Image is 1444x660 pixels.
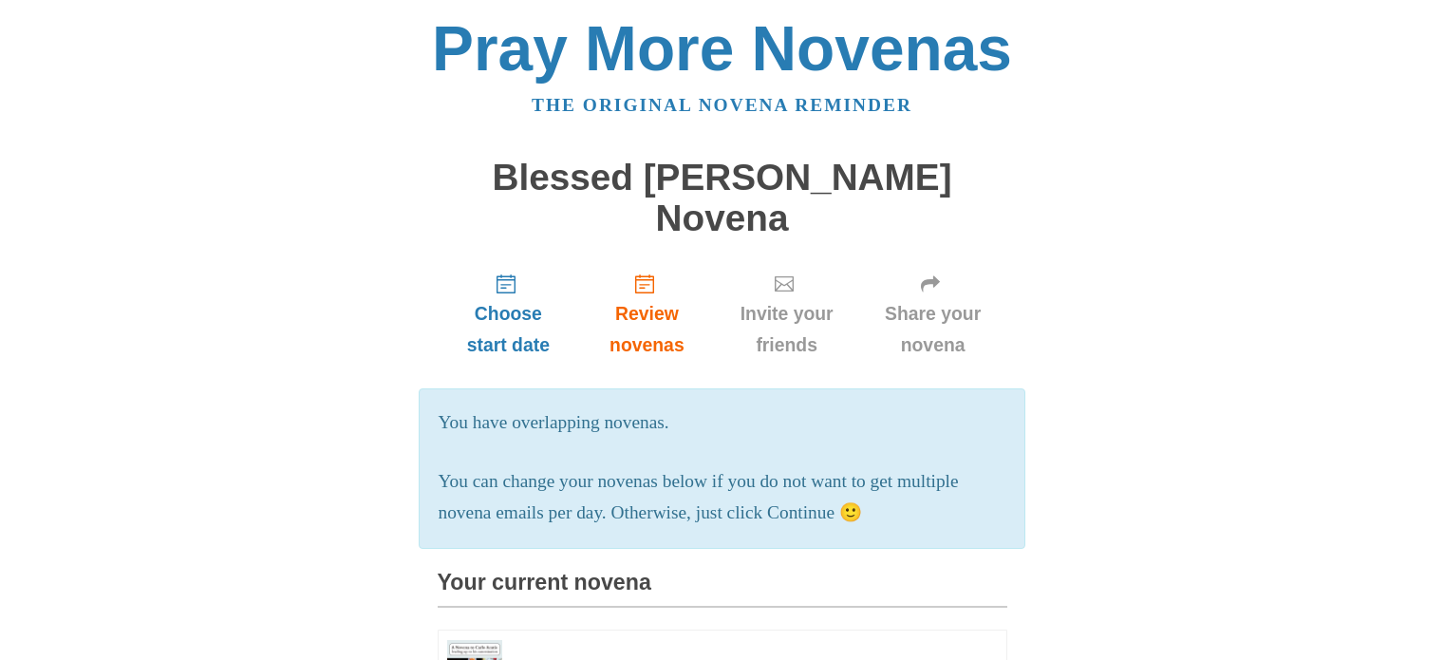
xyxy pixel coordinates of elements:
p: You have overlapping novenas. [439,407,1006,439]
span: Choose start date [457,298,561,361]
a: Review novenas [579,257,714,370]
span: Review novenas [598,298,695,361]
a: Choose start date [438,257,580,370]
h3: Your current novena [438,571,1007,608]
span: Invite your friends [734,298,840,361]
a: Share your novena [859,257,1007,370]
a: The original novena reminder [532,95,912,115]
p: You can change your novenas below if you do not want to get multiple novena emails per day. Other... [439,466,1006,529]
span: Share your novena [878,298,988,361]
h1: Blessed [PERSON_NAME] Novena [438,158,1007,238]
a: Invite your friends [715,257,859,370]
a: Pray More Novenas [432,13,1012,84]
